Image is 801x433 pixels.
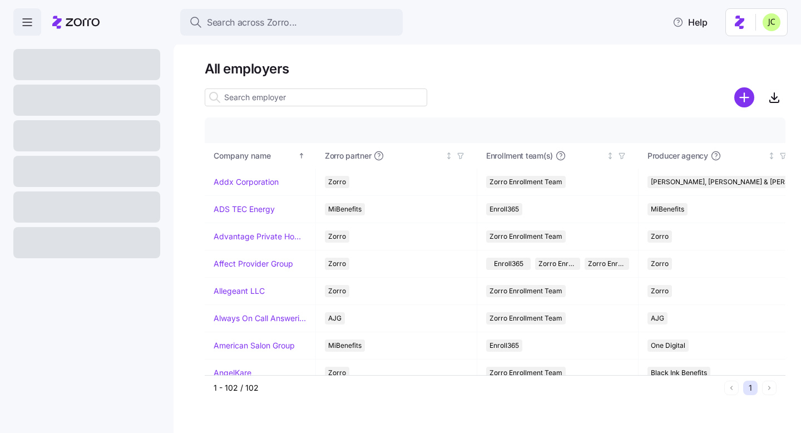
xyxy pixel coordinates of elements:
[489,203,519,215] span: Enroll365
[489,367,562,379] span: Zorro Enrollment Team
[651,230,669,243] span: Zorro
[328,230,346,243] span: Zorro
[207,16,297,29] span: Search across Zorro...
[489,176,562,188] span: Zorro Enrollment Team
[180,9,403,36] button: Search across Zorro...
[328,203,362,215] span: MiBenefits
[651,258,669,270] span: Zorro
[724,381,739,395] button: Previous page
[538,258,576,270] span: Zorro Enrollment Team
[445,152,453,160] div: Not sorted
[588,258,626,270] span: Zorro Enrollment Experts
[486,150,553,161] span: Enrollment team(s)
[214,258,293,269] a: Affect Provider Group
[316,143,477,169] th: Zorro partnerNot sorted
[214,313,306,324] a: Always On Call Answering Service
[477,143,639,169] th: Enrollment team(s)Not sorted
[214,231,306,242] a: Advantage Private Home Care
[214,150,296,162] div: Company name
[205,60,785,77] h1: All employers
[489,312,562,324] span: Zorro Enrollment Team
[328,312,342,324] span: AJG
[328,285,346,297] span: Zorro
[763,13,780,31] img: 0d5040ea9766abea509702906ec44285
[298,152,305,160] div: Sorted ascending
[214,286,265,297] a: Allegeant LLC
[214,367,251,378] a: AngelKare
[328,176,346,188] span: Zorro
[214,382,720,393] div: 1 - 102 / 102
[664,11,716,33] button: Help
[328,258,346,270] span: Zorro
[651,367,707,379] span: Black Ink Benefits
[651,312,664,324] span: AJG
[214,176,279,188] a: Addx Corporation
[489,230,562,243] span: Zorro Enrollment Team
[325,150,371,161] span: Zorro partner
[205,143,316,169] th: Company nameSorted ascending
[606,152,614,160] div: Not sorted
[651,285,669,297] span: Zorro
[328,339,362,352] span: MiBenefits
[328,367,346,379] span: Zorro
[768,152,775,160] div: Not sorted
[743,381,758,395] button: 1
[673,16,708,29] span: Help
[205,88,427,106] input: Search employer
[647,150,708,161] span: Producer agency
[734,87,754,107] svg: add icon
[651,203,684,215] span: MiBenefits
[762,381,777,395] button: Next page
[214,340,295,351] a: American Salon Group
[214,204,275,215] a: ADS TEC Energy
[489,339,519,352] span: Enroll365
[489,285,562,297] span: Zorro Enrollment Team
[639,143,800,169] th: Producer agencyNot sorted
[494,258,523,270] span: Enroll365
[651,339,685,352] span: One Digital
